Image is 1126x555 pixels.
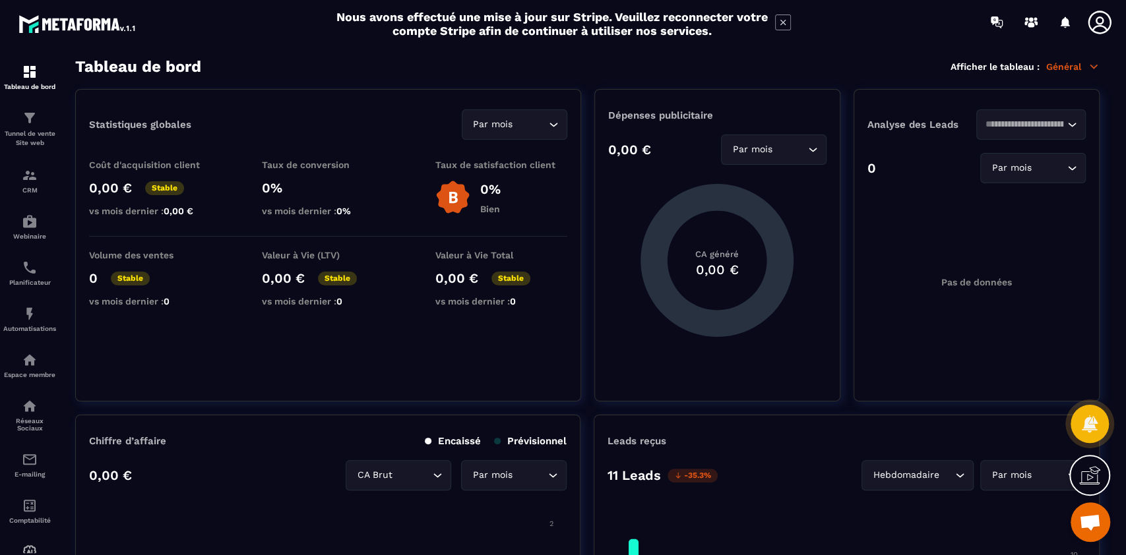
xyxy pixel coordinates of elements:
[549,519,553,528] tspan: 2
[480,204,501,214] p: Bien
[989,468,1034,482] span: Par mois
[3,279,56,286] p: Planificateur
[3,342,56,388] a: automationsautomationsEspace membre
[89,206,221,216] p: vs mois dernier :
[435,270,478,286] p: 0,00 €
[3,129,56,148] p: Tunnel de vente Site web
[3,54,56,100] a: formationformationTableau de bord
[1034,161,1064,175] input: Search for option
[3,233,56,240] p: Webinaire
[262,250,394,260] p: Valeur à Vie (LTV)
[976,109,1086,140] div: Search for option
[1046,61,1100,73] p: Général
[262,206,394,216] p: vs mois dernier :
[980,460,1086,490] div: Search for option
[510,296,516,307] span: 0
[608,435,666,447] p: Leads reçus
[346,460,451,490] div: Search for option
[262,180,394,196] p: 0%
[435,296,567,307] p: vs mois dernier :
[3,204,56,250] a: automationsautomationsWebinaire
[491,272,530,285] p: Stable
[470,117,516,132] span: Par mois
[668,469,718,482] p: -35.3%
[336,206,351,216] span: 0%
[89,250,221,260] p: Volume des ventes
[22,260,38,276] img: scheduler
[111,272,150,285] p: Stable
[22,452,38,467] img: email
[461,460,567,490] div: Search for option
[22,398,38,414] img: social-network
[870,468,942,482] span: Hebdomadaire
[516,117,546,132] input: Search for option
[3,100,56,158] a: formationformationTunnel de vente Site web
[1034,468,1064,482] input: Search for option
[951,61,1040,72] p: Afficher le tableau :
[262,296,394,307] p: vs mois dernier :
[435,160,567,170] p: Taux de satisfaction client
[18,12,137,36] img: logo
[145,181,184,195] p: Stable
[608,109,827,121] p: Dépenses publicitaire
[75,57,201,76] h3: Tableau de bord
[318,272,357,285] p: Stable
[262,160,394,170] p: Taux de conversion
[89,435,166,447] p: Chiffre d’affaire
[22,306,38,322] img: automations
[89,119,191,131] p: Statistiques globales
[867,160,876,176] p: 0
[989,161,1034,175] span: Par mois
[1070,519,1077,528] tspan: 12
[3,187,56,194] p: CRM
[861,460,974,490] div: Search for option
[3,517,56,524] p: Comptabilité
[494,435,567,447] p: Prévisionnel
[980,153,1086,183] div: Search for option
[262,270,305,286] p: 0,00 €
[608,467,661,483] p: 11 Leads
[3,471,56,478] p: E-mailing
[867,119,977,131] p: Analyse des Leads
[3,158,56,204] a: formationformationCRM
[515,468,545,482] input: Search for option
[775,142,805,157] input: Search for option
[3,442,56,488] a: emailemailE-mailing
[721,134,827,165] div: Search for option
[22,352,38,368] img: automations
[730,142,775,157] span: Par mois
[336,296,342,307] span: 0
[3,417,56,432] p: Réseaux Sociaux
[425,435,481,447] p: Encaissé
[3,371,56,378] p: Espace membre
[3,325,56,332] p: Automatisations
[608,142,651,158] p: 0,00 €
[22,167,38,183] img: formation
[1071,502,1110,542] a: Ouvrir le chat
[336,10,768,38] h2: Nous avons effectué une mise à jour sur Stripe. Veuillez reconnecter votre compte Stripe afin de ...
[89,160,221,170] p: Coût d'acquisition client
[89,467,132,483] p: 0,00 €
[3,296,56,342] a: automationsautomationsAutomatisations
[3,488,56,534] a: accountantaccountantComptabilité
[942,468,952,482] input: Search for option
[395,468,429,482] input: Search for option
[470,468,515,482] span: Par mois
[462,109,567,140] div: Search for option
[985,117,1064,132] input: Search for option
[89,180,132,196] p: 0,00 €
[89,296,221,307] p: vs mois dernier :
[354,468,395,482] span: CA Brut
[22,110,38,126] img: formation
[3,83,56,90] p: Tableau de bord
[435,250,567,260] p: Valeur à Vie Total
[22,498,38,513] img: accountant
[89,270,98,286] p: 0
[435,180,470,215] img: b-badge-o.b3b20ee6.svg
[164,296,170,307] span: 0
[3,388,56,442] a: social-networksocial-networkRéseaux Sociaux
[941,277,1012,287] p: Pas de données
[480,181,501,197] p: 0%
[3,250,56,296] a: schedulerschedulerPlanificateur
[164,206,193,216] span: 0,00 €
